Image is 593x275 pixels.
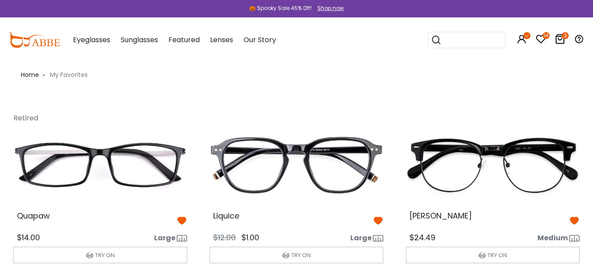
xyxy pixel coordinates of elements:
[543,32,550,39] i: 14
[313,4,344,12] a: Shop now
[555,36,565,46] a: 3
[213,210,239,221] span: Liquice
[249,4,312,12] div: 🎃 Spooky Sale 45% Off!
[21,70,39,79] span: Home
[13,108,56,132] div: Retired
[177,235,187,242] img: size ruler
[569,235,580,242] img: size ruler
[210,247,383,263] button: TRY ON
[317,4,344,12] div: Shop now
[406,108,449,132] div: BOGO
[406,247,580,263] button: TRY ON
[168,35,200,45] span: Featured
[488,251,507,259] span: TRY ON
[46,70,91,79] span: My Favorites
[373,235,383,242] img: size ruler
[536,36,546,46] a: 14
[213,232,236,243] span: $12.00
[43,72,45,78] i: >
[409,232,435,243] span: $24.49
[21,70,39,80] a: Home
[291,251,311,259] span: TRY ON
[478,252,486,259] img: tryon
[537,233,568,243] span: Medium
[350,233,372,243] span: Large
[244,35,276,45] span: Our Story
[121,35,158,45] span: Sunglasses
[210,35,233,45] span: Lenses
[95,251,115,259] span: TRY ON
[13,247,187,263] button: TRY ON
[562,32,569,39] i: 3
[86,252,93,259] img: tryon
[241,232,259,243] span: $1.00
[409,210,472,221] span: [PERSON_NAME]
[282,252,290,259] img: tryon
[154,233,175,243] span: Large
[73,35,110,45] span: Eyeglasses
[9,32,60,48] img: abbeglasses.com
[17,232,40,243] span: $14.00
[17,210,50,221] span: Quapaw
